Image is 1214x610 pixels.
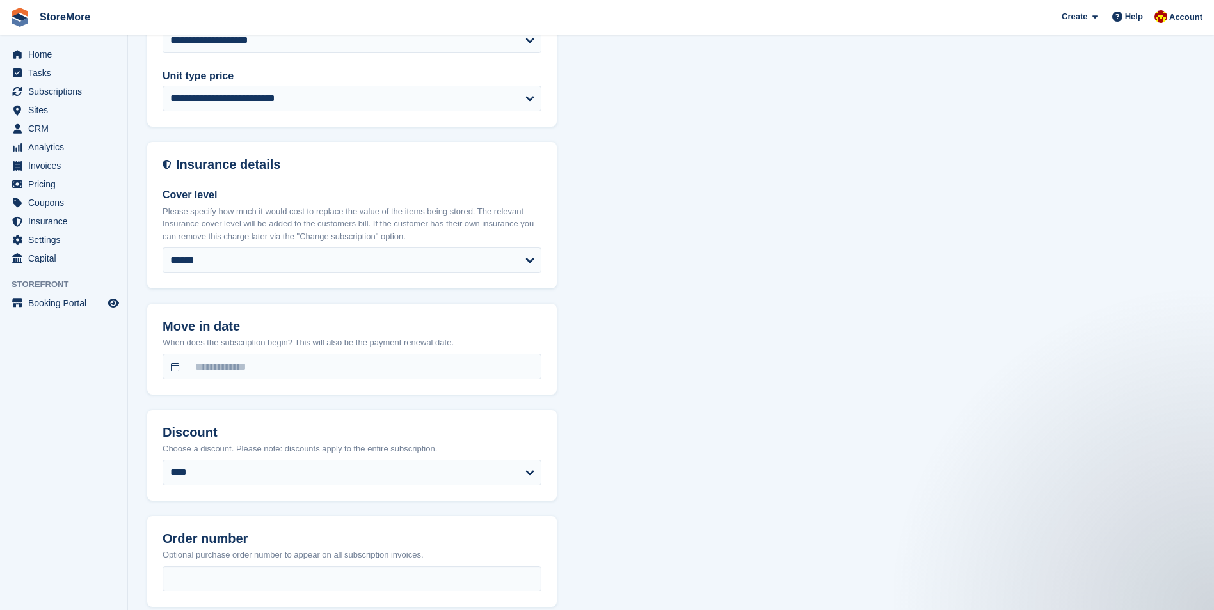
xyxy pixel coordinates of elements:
img: insurance-details-icon-731ffda60807649b61249b889ba3c5e2b5c27d34e2e1fb37a309f0fde93ff34a.svg [163,157,171,172]
label: Unit type price [163,68,541,84]
span: Tasks [28,64,105,82]
img: Store More Team [1154,10,1167,23]
a: menu [6,82,121,100]
span: Invoices [28,157,105,175]
span: Settings [28,231,105,249]
span: Pricing [28,175,105,193]
span: CRM [28,120,105,137]
span: Analytics [28,138,105,156]
h2: Discount [163,425,541,440]
a: menu [6,45,121,63]
a: StoreMore [35,6,95,27]
a: menu [6,249,121,267]
p: When does the subscription begin? This will also be the payment renewal date. [163,336,541,349]
span: Capital [28,249,105,267]
span: Home [28,45,105,63]
span: Subscriptions [28,82,105,100]
span: Sites [28,101,105,119]
a: menu [6,231,121,249]
span: Coupons [28,194,105,212]
label: Cover level [163,187,541,203]
p: Choose a discount. Please note: discounts apply to the entire subscription. [163,442,541,455]
span: Account [1169,11,1202,24]
a: menu [6,101,121,119]
a: menu [6,138,121,156]
span: Booking Portal [28,294,105,312]
a: menu [6,157,121,175]
a: menu [6,212,121,230]
h2: Order number [163,531,541,546]
a: Preview store [106,295,121,311]
h2: Insurance details [176,157,541,172]
h2: Move in date [163,319,541,334]
span: Storefront [12,278,127,291]
a: menu [6,120,121,137]
a: menu [6,175,121,193]
span: Help [1125,10,1143,23]
a: menu [6,64,121,82]
p: Please specify how much it would cost to replace the value of the items being stored. The relevan... [163,205,541,243]
span: Create [1062,10,1087,23]
a: menu [6,194,121,212]
img: stora-icon-8386f47178a22dfd0bd8f6a31ec36ba5ce8667c1dd55bd0f319d3a0aa187defe.svg [10,8,29,27]
span: Insurance [28,212,105,230]
a: menu [6,294,121,312]
p: Optional purchase order number to appear on all subscription invoices. [163,549,541,561]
